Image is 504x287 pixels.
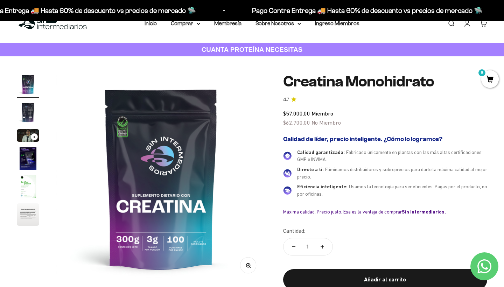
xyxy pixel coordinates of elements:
[297,149,483,162] span: Fabricado únicamente en plantas con las más altas certificaciones: GMP e INVIMA.
[145,20,157,26] a: Inicio
[283,135,487,143] h2: Calidad de líder, precio inteligente. ¿Cómo lo logramos?
[297,275,473,284] div: Añadir al carrito
[171,19,200,28] summary: Comprar
[402,209,446,215] b: Sin Intermediarios.
[283,96,289,104] span: 4.7
[478,69,486,77] mark: 0
[283,96,487,104] a: 4.74.7 de 5.0 estrellas
[312,238,332,255] button: Aumentar cantidad
[283,119,310,126] span: $62.700,00
[17,203,39,226] img: Creatina Monohidrato
[252,5,482,16] p: Pago Contra Entrega 🚚 Hasta 60% de descuento vs precios de mercado 🛸
[56,73,266,283] img: Creatina Monohidrato
[283,152,292,160] img: Calidad garantizada
[17,147,39,170] img: Creatina Monohidrato
[283,226,305,236] label: Cantidad:
[202,46,303,53] strong: CUANTA PROTEÍNA NECESITAS
[17,175,39,198] img: Creatina Monohidrato
[17,73,39,98] button: Ir al artículo 1
[17,101,39,126] button: Ir al artículo 2
[297,149,345,155] span: Calidad garantizada:
[315,20,359,26] a: Ingreso Miembros
[297,184,487,197] span: Usamos la tecnología para ser eficientes. Pagas por el producto, no por oficinas.
[17,203,39,228] button: Ir al artículo 6
[17,129,39,144] button: Ir al artículo 3
[481,76,499,84] a: 0
[17,101,39,124] img: Creatina Monohidrato
[283,110,310,117] span: $57.000,00
[283,186,292,195] img: Eficiencia inteligente
[283,238,304,255] button: Reducir cantidad
[283,209,487,215] div: Máxima calidad. Precio justo. Esa es la ventaja de comprar
[17,147,39,172] button: Ir al artículo 4
[311,119,341,126] span: No Miembro
[17,175,39,200] button: Ir al artículo 5
[311,110,333,117] span: Miembro
[283,169,292,177] img: Directo a ti
[297,184,348,189] span: Eficiencia inteligente:
[17,73,39,96] img: Creatina Monohidrato
[255,19,301,28] summary: Sobre Nosotros
[297,167,324,172] span: Directo a ti:
[297,167,487,180] span: Eliminamos distribuidores y sobreprecios para darte la máxima calidad al mejor precio.
[283,73,487,90] h1: Creatina Monohidrato
[214,20,241,26] a: Membresía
